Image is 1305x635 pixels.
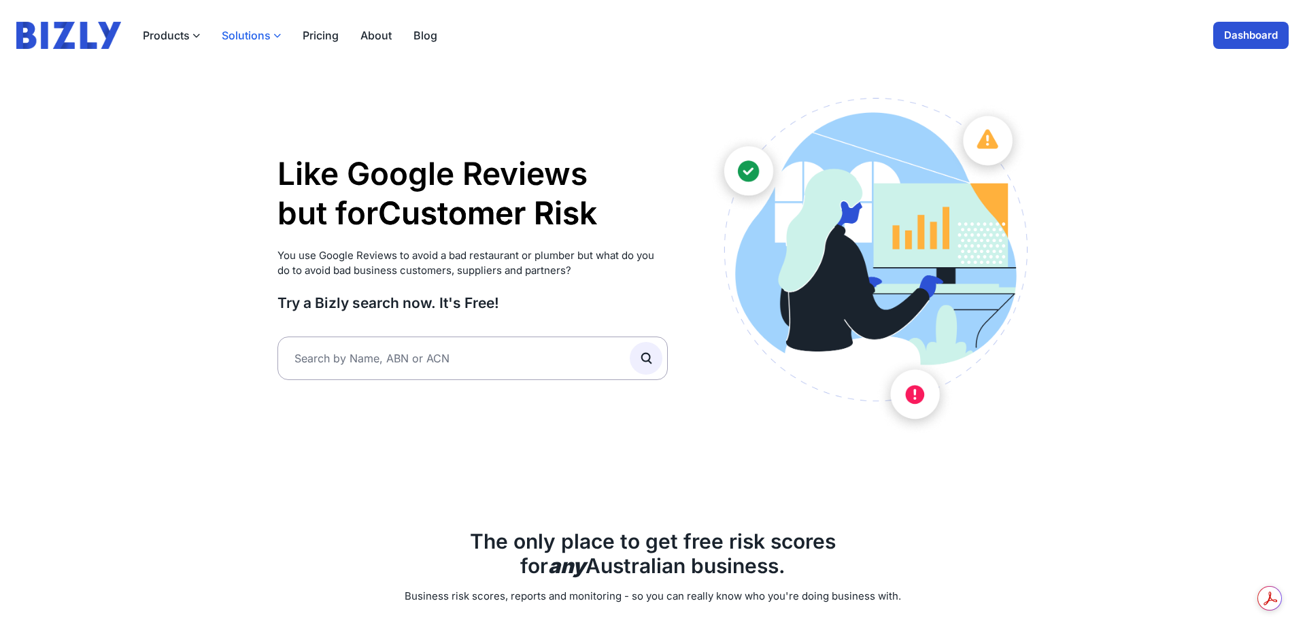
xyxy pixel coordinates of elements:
h2: The only place to get free risk scores for Australian business. [277,529,1028,578]
p: You use Google Reviews to avoid a bad restaurant or plumber but what do you do to avoid bad busin... [277,248,668,279]
h3: Try a Bizly search now. It's Free! [277,294,668,312]
a: Blog [413,27,437,44]
h1: Like Google Reviews but for [277,154,668,233]
b: any [548,553,586,578]
li: Supplier Risk [378,232,597,271]
li: Customer Risk [378,192,597,232]
p: Business risk scores, reports and monitoring - so you can really know who you're doing business w... [277,589,1028,604]
a: Pricing [303,27,339,44]
a: About [360,27,392,44]
button: Solutions [222,27,281,44]
input: Search by Name, ABN or ACN [277,337,668,380]
a: Dashboard [1213,22,1289,49]
button: Products [143,27,200,44]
